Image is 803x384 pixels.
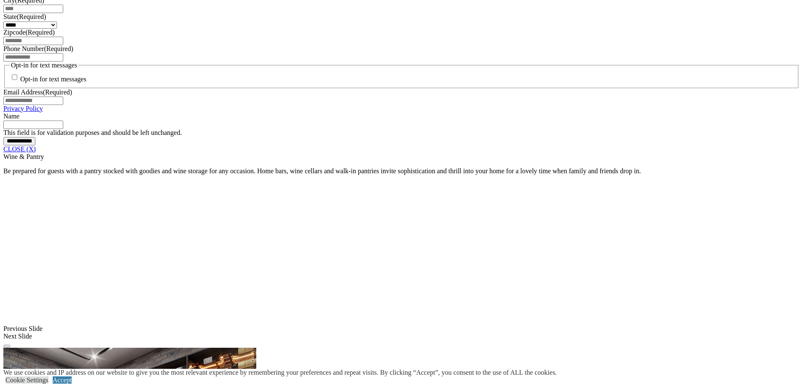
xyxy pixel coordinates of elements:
[3,13,46,20] label: State
[44,45,73,52] span: (Required)
[20,76,86,83] label: Opt-in for text messages
[17,13,46,20] span: (Required)
[3,113,19,120] label: Name
[3,333,800,340] div: Next Slide
[3,369,557,376] div: We use cookies and IP address on our website to give you the most relevant experience by remember...
[3,29,55,36] label: Zipcode
[3,345,10,347] button: Click here to pause slide show
[53,376,72,384] a: Accept
[43,89,72,96] span: (Required)
[25,29,54,36] span: (Required)
[10,62,78,69] legend: Opt-in for text messages
[3,167,800,175] p: Be prepared for guests with a pantry stocked with goodies and wine storage for any occasion. Home...
[3,129,800,137] div: This field is for validation purposes and should be left unchanged.
[3,105,43,112] a: Privacy Policy
[3,145,36,153] a: CLOSE (X)
[5,376,48,384] a: Cookie Settings
[3,153,44,160] span: Wine & Pantry
[3,89,72,96] label: Email Address
[3,325,800,333] div: Previous Slide
[3,45,73,52] label: Phone Number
